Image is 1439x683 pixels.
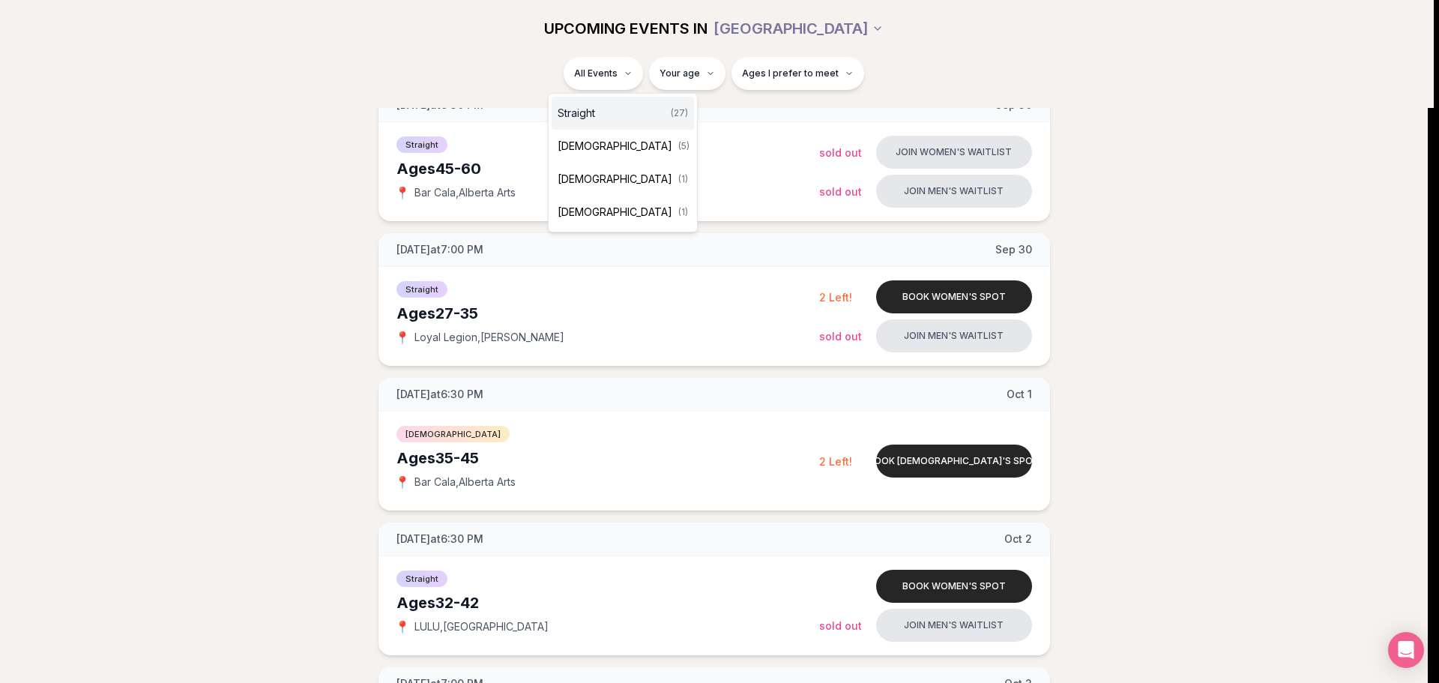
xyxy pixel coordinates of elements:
span: ( 1 ) [678,206,688,218]
span: ( 1 ) [678,173,688,185]
span: [DEMOGRAPHIC_DATA] [558,205,672,220]
span: Straight [558,106,595,121]
span: ( 5 ) [678,140,690,152]
span: [DEMOGRAPHIC_DATA] [558,172,672,187]
span: [DEMOGRAPHIC_DATA] [558,139,672,154]
span: ( 27 ) [671,107,688,119]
